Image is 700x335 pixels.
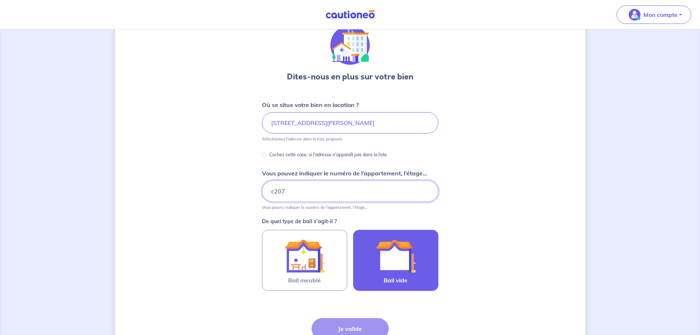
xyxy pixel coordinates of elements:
p: Cochez cette case, si l'adresse n'apparaît pas dans la liste [269,150,387,159]
img: illu_furnished_lease.svg [285,236,324,276]
input: 2 rue de paris, 59000 lille [262,112,438,133]
p: Où se situe votre bien en location ? [262,100,359,109]
p: Vous pouvez indiquer le numéro de l’appartement, l’étage... [262,169,427,178]
p: Mon compte [643,10,678,19]
h3: Dites-nous en plus sur votre bien [287,71,413,83]
img: Cautioneo [323,10,378,19]
p: Vous pouvez indiquer le numéro de l’appartement, l’étage... [262,205,367,210]
span: Bail meublé [288,276,321,285]
button: illu_account_valid_menu.svgMon compte [617,6,691,24]
img: illu_account_valid_menu.svg [629,9,640,21]
span: Bail vide [384,276,408,285]
input: Appartement 2 [262,181,438,202]
img: illu_houses.svg [330,25,370,65]
img: illu_empty_lease.svg [376,236,416,276]
p: De quel type de bail s’agit-il ? [262,219,438,224]
p: Sélectionnez l'adresse dans la liste proposée [262,136,342,142]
